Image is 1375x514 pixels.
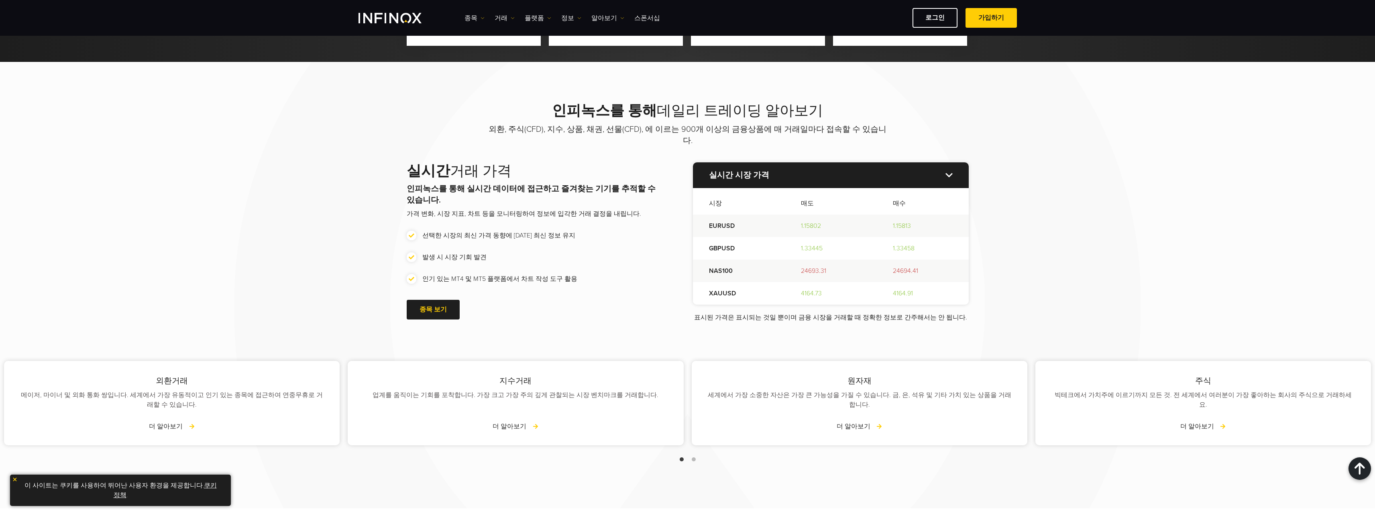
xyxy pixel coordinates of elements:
th: 시장 [693,188,785,215]
p: 표시된 가격은 표시되는 것일 뿐이며 금융 시장을 거래할 때 정확한 정보로 간주해서는 안 됩니다. [693,313,969,322]
strong: 실시간 시장 가격 [709,170,769,180]
p: 외환, 주식(CFD), 지수, 상품, 채권, 선물(CFD), 에 이르는 900개 이상의 금융상품에 매 거래일마다 접속할 수 있습니다. [487,124,888,146]
td: XAUUSD [693,282,785,305]
td: 24694.41 [877,260,969,282]
p: 가격 변화, 시장 지표, 차트 등을 모니터링하여 정보에 입각한 거래 결정을 내립니다. [407,209,661,219]
strong: 실시간 [407,162,450,180]
a: 거래 [495,13,515,23]
h2: 거래 가격 [407,162,661,180]
a: 플랫폼 [525,13,551,23]
td: NAS100 [693,260,785,282]
td: EURUSD [693,215,785,237]
a: 알아보기 [591,13,624,23]
p: 지수거래 [364,375,667,387]
p: 메이저, 마이너 및 외화 통화 쌍입니다. 세계에서 가장 유동적이고 인기 있는 종목에 접근하여 연중무휴로 거래할 수 있습니다. [20,390,324,410]
td: 1.15802 [785,215,877,237]
li: 발생 시 시장 기회 발견 [407,252,661,262]
td: 1.33445 [785,237,877,260]
li: 인기 있는 MT4 및 MT5 플랫폼에서 차트 작성 도구 활용 [407,274,661,284]
td: 24693.31 [785,260,877,282]
li: 선택한 시장의 최신 가격 동향에 [DATE] 최신 정보 유지 [407,231,661,240]
p: 빅테크에서 가치주에 이르기까지 모든 것. 전 세계에서 여러분이 가장 좋아하는 회사의 주식으로 거래하세요. [1051,390,1355,410]
p: 이 사이트는 쿠키를 사용하여 뛰어난 사용자 환경을 제공합니다. . [14,479,227,502]
a: 정보 [561,13,581,23]
span: Go to slide 1 [680,457,684,461]
td: GBPUSD [693,237,785,260]
p: 세계에서 가장 소중한 자산은 가장 큰 가능성을 가질 수 있습니다. 금, 은, 석유 및 기타 가치 있는 상품을 거래합니다. [708,390,1011,410]
a: INFINOX Logo [359,13,440,23]
a: 종목 보기 [407,300,460,319]
p: 업계를 움직이는 기회를 포착합니다. 가장 크고 가장 주의 깊게 관찰되는 시장 벤치마크를 거래합니다. [364,390,667,400]
p: 원자재 [708,375,1011,387]
strong: 인피녹스를 통해 실시간 데이터에 접근하고 즐겨찾는 기기를 추적할 수 있습니다. [407,184,656,205]
h2: 데일리 트레이딩 알아보기 [487,102,888,120]
td: 4164.91 [877,282,969,305]
th: 매도 [785,188,877,215]
strong: 인피녹스를 통해 [552,102,657,119]
a: 스폰서십 [634,13,660,23]
td: 4164.73 [785,282,877,305]
td: 1.15813 [877,215,969,237]
a: 더 알아보기 [493,422,538,431]
td: 1.33458 [877,237,969,260]
a: 종목 [464,13,485,23]
th: 매수 [877,188,969,215]
p: 주식 [1051,375,1355,387]
a: 더 알아보기 [837,422,882,431]
a: 더 알아보기 [149,422,195,431]
a: 더 알아보기 [1180,422,1226,431]
span: Go to slide 2 [692,457,696,461]
img: yellow close icon [12,477,18,482]
a: 가입하기 [966,8,1017,28]
p: 외환거래 [20,375,324,387]
a: 로그인 [913,8,957,28]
